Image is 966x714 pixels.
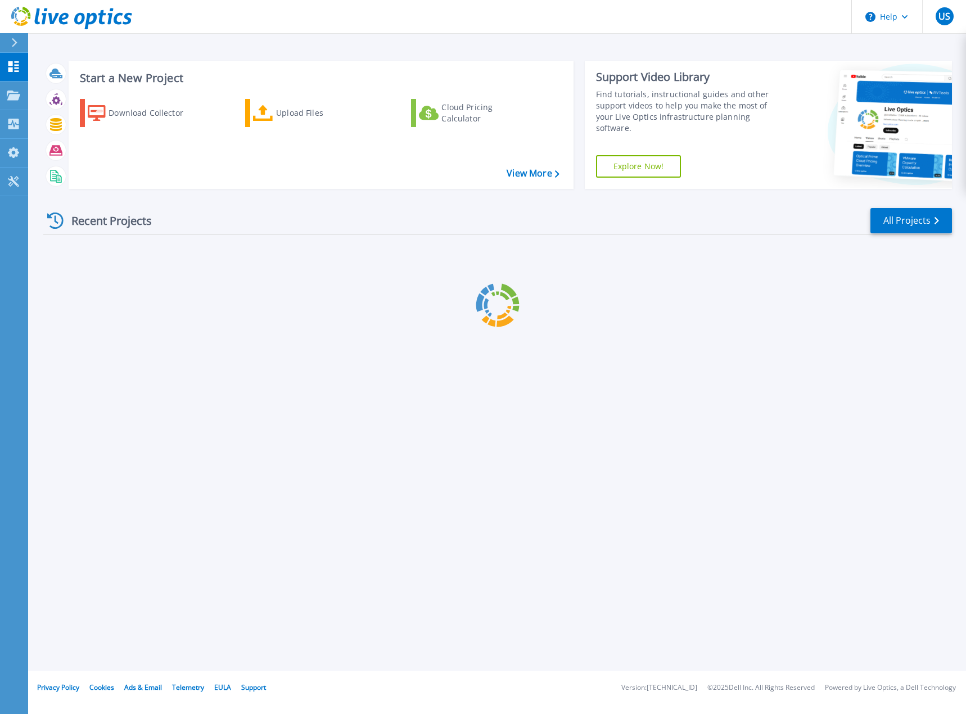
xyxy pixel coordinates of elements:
li: Version: [TECHNICAL_ID] [621,684,697,692]
h3: Start a New Project [80,72,559,84]
div: Support Video Library [596,70,782,84]
a: EULA [214,683,231,692]
div: Download Collector [109,102,198,124]
a: Cookies [89,683,114,692]
a: Upload Files [245,99,371,127]
div: Cloud Pricing Calculator [441,102,531,124]
a: Privacy Policy [37,683,79,692]
a: Explore Now! [596,155,681,178]
div: Recent Projects [43,207,167,234]
a: Telemetry [172,683,204,692]
a: Cloud Pricing Calculator [411,99,536,127]
a: View More [507,168,559,179]
li: © 2025 Dell Inc. All Rights Reserved [707,684,815,692]
a: Support [241,683,266,692]
a: Ads & Email [124,683,162,692]
a: Download Collector [80,99,205,127]
span: US [938,12,950,21]
li: Powered by Live Optics, a Dell Technology [825,684,956,692]
a: All Projects [870,208,952,233]
div: Find tutorials, instructional guides and other support videos to help you make the most of your L... [596,89,782,134]
div: Upload Files [276,102,366,124]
